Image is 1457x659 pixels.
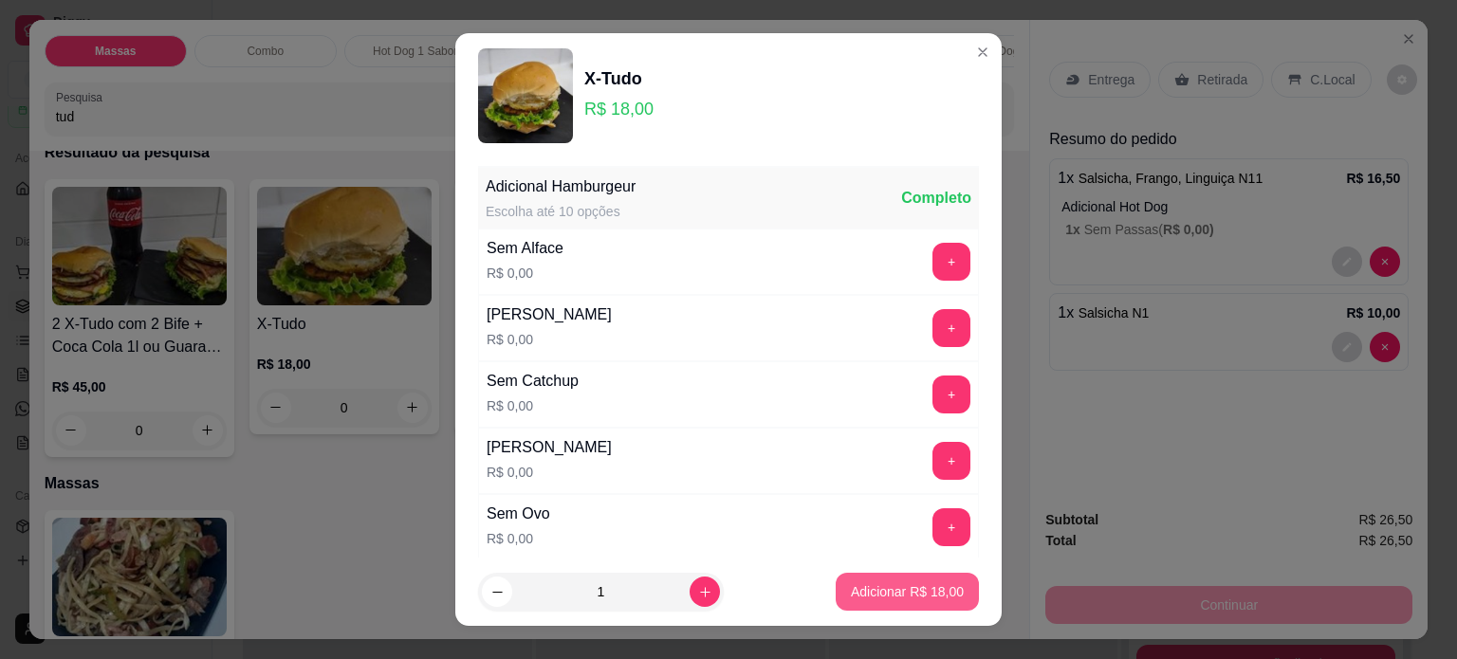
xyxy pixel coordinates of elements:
[487,529,550,548] p: R$ 0,00
[690,577,720,607] button: increase-product-quantity
[584,96,654,122] p: R$ 18,00
[487,303,612,326] div: [PERSON_NAME]
[968,37,998,67] button: Close
[487,264,563,283] p: R$ 0,00
[584,65,654,92] div: X-Tudo
[487,463,612,482] p: R$ 0,00
[932,508,970,546] button: add
[487,396,579,415] p: R$ 0,00
[486,202,636,221] div: Escolha até 10 opções
[836,573,979,611] button: Adicionar R$ 18,00
[482,577,512,607] button: decrease-product-quantity
[487,370,579,393] div: Sem Catchup
[851,582,964,601] p: Adicionar R$ 18,00
[932,375,970,413] button: add
[487,330,612,349] p: R$ 0,00
[932,243,970,281] button: add
[487,436,612,459] div: [PERSON_NAME]
[478,48,573,143] img: product-image
[487,237,563,260] div: Sem Alface
[932,309,970,347] button: add
[901,187,971,210] div: Completo
[486,175,636,198] div: Adicional Hamburgeur
[932,442,970,480] button: add
[487,503,550,525] div: Sem Ovo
